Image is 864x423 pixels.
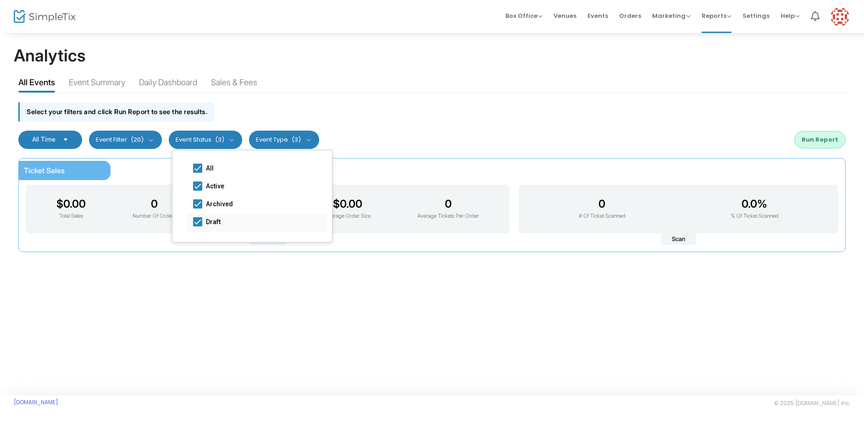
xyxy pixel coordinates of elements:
span: Box Office [505,11,543,20]
div: All Events [18,76,55,92]
div: Event Summary [69,76,125,92]
span: Marketing [652,11,691,20]
button: Event Filter(20) [89,131,162,149]
a: [DOMAIN_NAME] [14,399,58,406]
span: Settings [742,4,770,27]
p: Number Of Orders [133,212,176,220]
span: All Time [32,135,55,143]
h3: 0 [579,198,626,210]
h3: 0 [133,198,176,210]
h3: $0.00 [56,198,86,210]
span: All [206,163,321,174]
span: Events [587,4,608,27]
span: Orders [619,4,641,27]
p: Total Sales [56,212,86,220]
span: Draft [206,216,321,227]
button: Event Status(3) [169,131,243,149]
h3: 0.0% [731,198,779,210]
span: (3) [292,136,301,143]
div: Select your filters and click Run Report to see the results. [18,102,214,121]
span: © 2025 [DOMAIN_NAME] Inc. [774,400,850,407]
span: (3) [215,136,224,143]
h3: 0 [417,198,479,210]
button: Select [59,136,72,143]
p: Average Tickets Per Order [417,212,479,220]
div: Sales & Fees [211,76,257,92]
span: Scan [661,233,696,245]
span: (20) [131,136,144,143]
h1: Analytics [14,46,850,66]
button: Event Type(3) [249,131,319,149]
p: % Of Ticket Scanned [731,212,779,220]
span: Archived [206,198,321,209]
div: Daily Dashboard [139,76,197,92]
span: Reports [702,11,731,20]
span: Venues [554,4,576,27]
p: Average Order Size [325,212,371,220]
button: Run Report [794,131,846,148]
span: Active [206,181,321,192]
span: Help [781,11,800,20]
p: # Of Ticket Scanned [579,212,626,220]
h3: $0.00 [325,198,371,210]
span: Ticket Sales [24,166,65,175]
